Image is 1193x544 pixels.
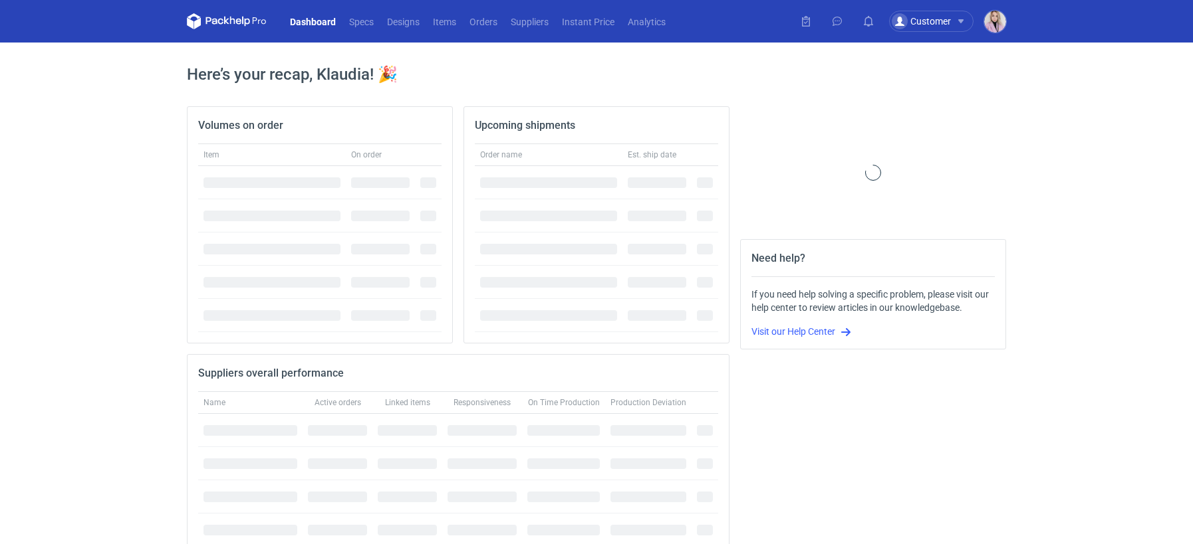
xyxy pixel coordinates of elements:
span: Responsiveness [454,397,511,408]
span: On Time Production [528,397,600,408]
span: Name [203,397,225,408]
span: On order [351,149,382,160]
a: Specs [342,13,380,29]
span: Item [203,149,219,160]
h1: Here’s your recap, Klaudia! 🎉 [187,64,1006,85]
span: Active orders [315,397,361,408]
a: Analytics [621,13,672,29]
a: Visit our Help Center [751,326,851,337]
h2: Suppliers overall performance [198,365,344,381]
h2: Volumes on order [198,118,283,134]
svg: Packhelp Pro [187,13,267,29]
div: If you need help solving a specific problem, please visit our help center to review articles in o... [751,288,995,314]
h2: Need help? [751,250,805,266]
a: Orders [463,13,504,29]
a: Dashboard [283,13,342,29]
a: Instant Price [555,13,621,29]
img: Klaudia Wiśniewska [984,11,1006,33]
a: Designs [380,13,426,29]
span: Order name [480,149,522,160]
span: Est. ship date [628,149,676,160]
a: Items [426,13,463,29]
div: Customer [892,13,951,29]
button: Customer [889,11,984,32]
h2: Upcoming shipments [475,118,575,134]
span: Linked items [385,397,430,408]
a: Suppliers [504,13,555,29]
span: Production Deviation [610,397,686,408]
